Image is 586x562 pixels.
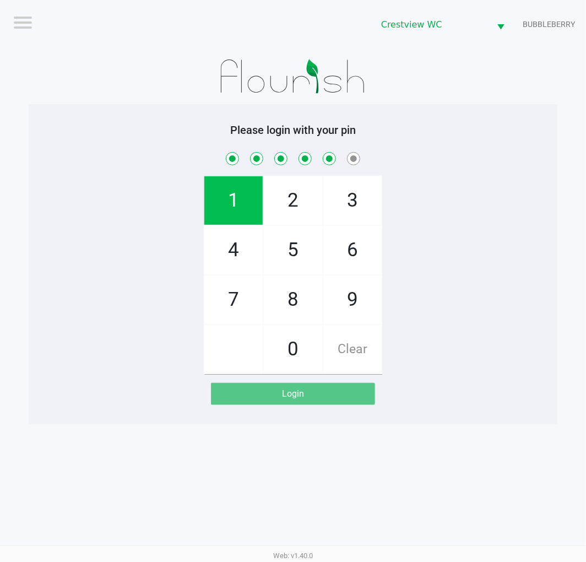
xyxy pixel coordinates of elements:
[323,176,382,225] span: 3
[490,12,511,37] button: Select
[323,226,382,274] span: 6
[523,19,575,30] span: BUBBLEBERRY
[204,176,263,225] span: 1
[37,123,549,137] h5: Please login with your pin
[264,176,322,225] span: 2
[381,18,484,31] span: Crestview WC
[264,226,322,274] span: 5
[323,275,382,324] span: 9
[204,226,263,274] span: 4
[204,275,263,324] span: 7
[323,325,382,374] span: Clear
[273,552,313,560] span: Web: v1.40.0
[264,325,322,374] span: 0
[264,275,322,324] span: 8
